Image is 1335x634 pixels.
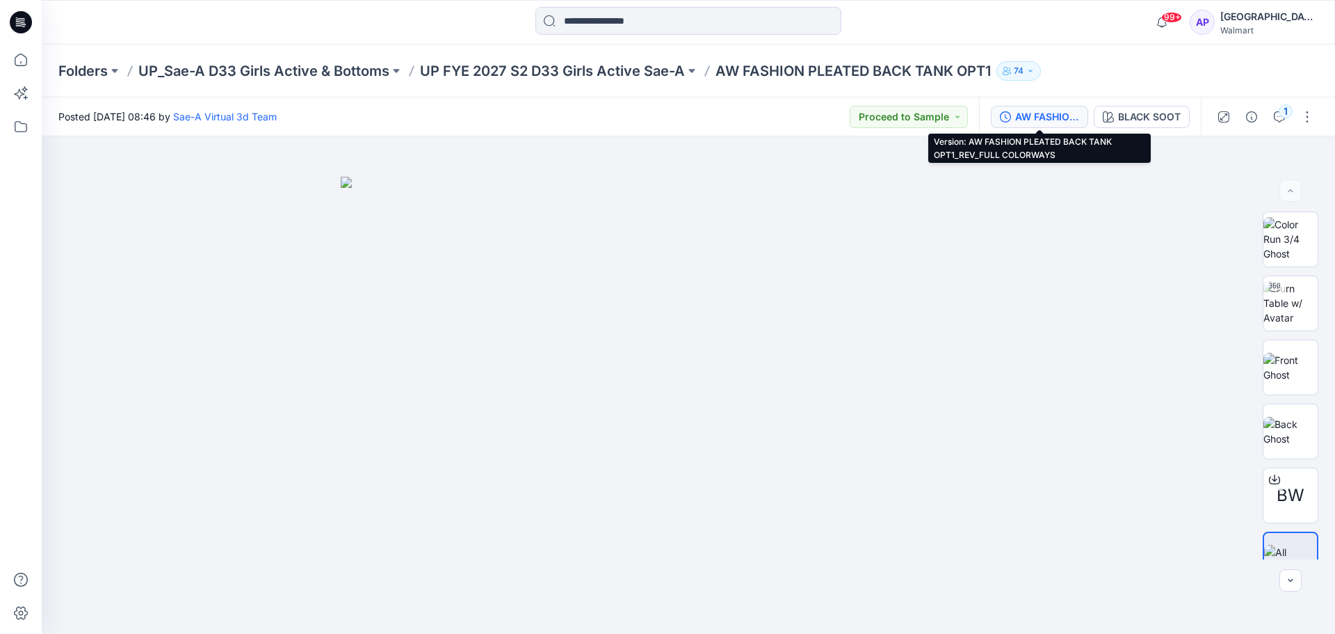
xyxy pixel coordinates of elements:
[420,61,685,81] a: UP FYE 2027 S2 D33 Girls Active Sae-A
[996,61,1041,81] button: 74
[1240,106,1263,128] button: Details
[1263,417,1318,446] img: Back Ghost
[1015,109,1079,125] div: AW FASHION PLEATED BACK TANK OPT1_REV_FULL COLORWAYS
[138,61,389,81] a: UP_Sae-A D33 Girls Active & Bottoms
[1014,63,1023,79] p: 74
[1220,25,1318,35] div: Walmart
[1094,106,1190,128] button: BLACK SOOT
[715,61,991,81] p: AW FASHION PLEATED BACK TANK OPT1
[1263,281,1318,325] img: Turn Table w/ Avatar
[1263,217,1318,261] img: Color Run 3/4 Ghost
[1161,12,1182,23] span: 99+
[1190,10,1215,35] div: AP
[1263,353,1318,382] img: Front Ghost
[1118,109,1181,125] div: BLACK SOOT
[58,109,277,124] span: Posted [DATE] 08:46 by
[991,106,1088,128] button: AW FASHION PLEATED BACK TANK OPT1_REV_FULL COLORWAYS
[1277,483,1304,508] span: BW
[1268,106,1290,128] button: 1
[58,61,108,81] a: Folders
[1264,545,1317,574] img: All colorways
[173,111,277,122] a: Sae-A Virtual 3d Team
[1279,104,1293,118] div: 1
[1220,8,1318,25] div: [GEOGRAPHIC_DATA]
